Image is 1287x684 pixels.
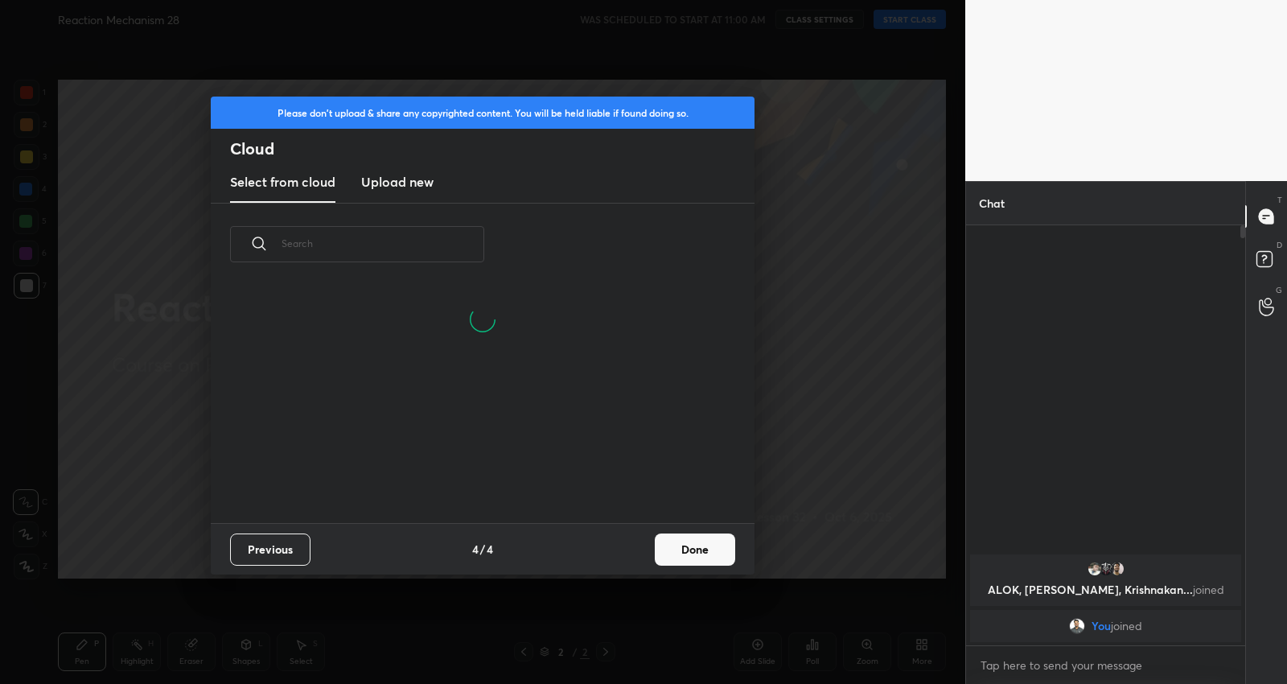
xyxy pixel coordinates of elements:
input: Search [282,209,484,278]
p: ALOK, [PERSON_NAME], Krishnakan... [980,583,1231,596]
span: You [1092,620,1111,632]
h4: 4 [487,541,493,558]
span: joined [1193,582,1224,597]
div: grid [966,551,1245,645]
p: D [1277,239,1282,251]
button: Done [655,534,735,566]
h3: Select from cloud [230,172,335,192]
img: e5c6b02f252e48818ca969f1ceb0ca82.jpg [1069,618,1085,634]
h2: Cloud [230,138,755,159]
img: 3 [1098,561,1114,577]
h4: / [480,541,485,558]
p: T [1277,194,1282,206]
div: Please don't upload & share any copyrighted content. You will be held liable if found doing so. [211,97,755,129]
img: 8bde531fbe72457481133210b67649f5.jpg [1087,561,1103,577]
span: joined [1111,620,1142,632]
p: G [1276,284,1282,296]
img: 1881b24753b541a89cf93938dacf6847.jpg [1109,561,1125,577]
button: Previous [230,534,310,566]
h4: 4 [472,541,479,558]
p: Chat [966,182,1018,225]
h3: Upload new [361,172,434,192]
